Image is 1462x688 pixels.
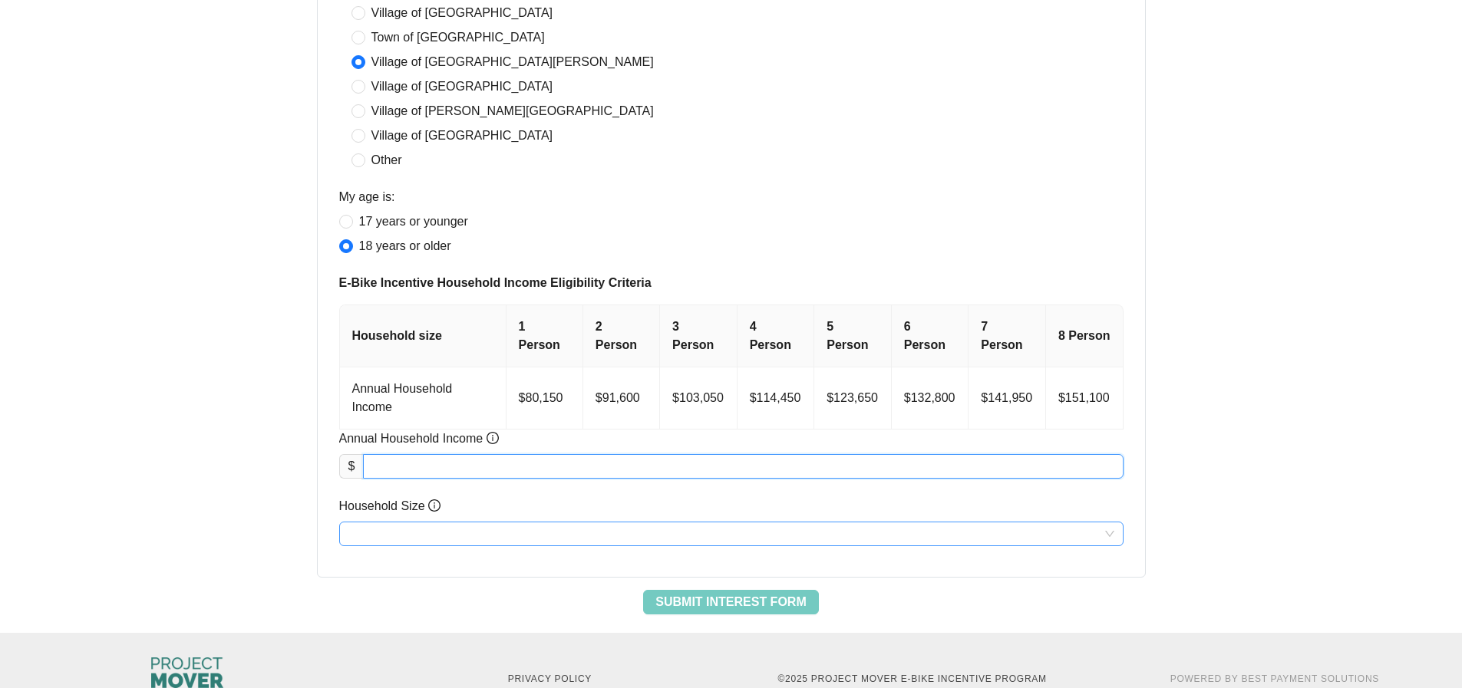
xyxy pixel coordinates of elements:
label: My age is: [339,188,395,206]
th: 7 Person [969,305,1046,367]
td: $132,800 [892,367,969,430]
span: info-circle [428,499,441,512]
div: $ [339,454,364,479]
img: Columbus City Council [151,657,223,688]
span: Village of [GEOGRAPHIC_DATA] [365,127,559,145]
span: Village of [GEOGRAPHIC_DATA][PERSON_NAME] [365,53,660,71]
td: $80,150 [507,367,583,430]
span: Submit Interest Form [655,593,806,611]
a: Powered By Best Payment Solutions [1170,673,1379,684]
td: $151,100 [1046,367,1124,430]
th: 3 Person [660,305,738,367]
td: Annual Household Income [340,367,507,430]
span: 18 years or older [353,237,457,255]
td: $123,650 [814,367,892,430]
td: $141,950 [969,367,1046,430]
span: Village of [PERSON_NAME][GEOGRAPHIC_DATA] [365,102,660,120]
span: E-Bike Incentive Household Income Eligibility Criteria [339,274,1124,292]
span: Household Size [339,497,441,515]
span: Village of [GEOGRAPHIC_DATA] [365,4,559,22]
th: 4 Person [738,305,815,367]
th: Household size [340,305,507,367]
th: 8 Person [1046,305,1124,367]
th: 5 Person [814,305,892,367]
span: Annual Household Income [339,430,499,448]
a: Privacy Policy [508,673,592,684]
span: Other [365,151,408,170]
td: $103,050 [660,367,738,430]
th: 2 Person [583,305,660,367]
td: $114,450 [738,367,815,430]
th: 1 Person [507,305,583,367]
span: Village of [GEOGRAPHIC_DATA] [365,77,559,96]
p: © 2025 Project MOVER E-Bike Incentive Program [741,672,1084,686]
span: Town of [GEOGRAPHIC_DATA] [365,28,551,47]
button: Submit Interest Form [643,590,818,614]
td: $91,600 [583,367,660,430]
th: 6 Person [892,305,969,367]
span: info-circle [487,432,499,444]
span: 17 years or younger [353,212,474,231]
